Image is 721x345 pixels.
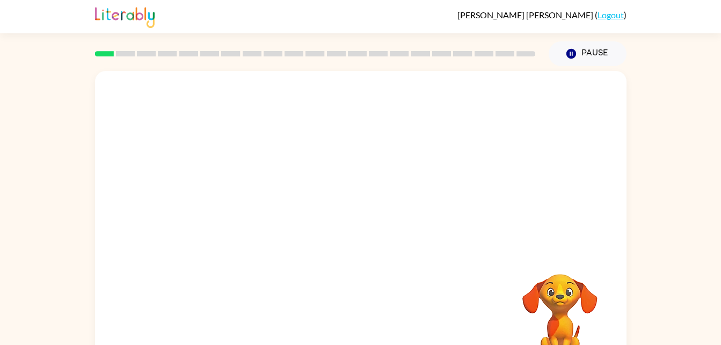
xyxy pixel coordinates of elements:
img: Literably [95,4,155,28]
div: ( ) [457,10,627,20]
button: Pause [549,41,627,66]
span: [PERSON_NAME] [PERSON_NAME] [457,10,595,20]
a: Logout [598,10,624,20]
